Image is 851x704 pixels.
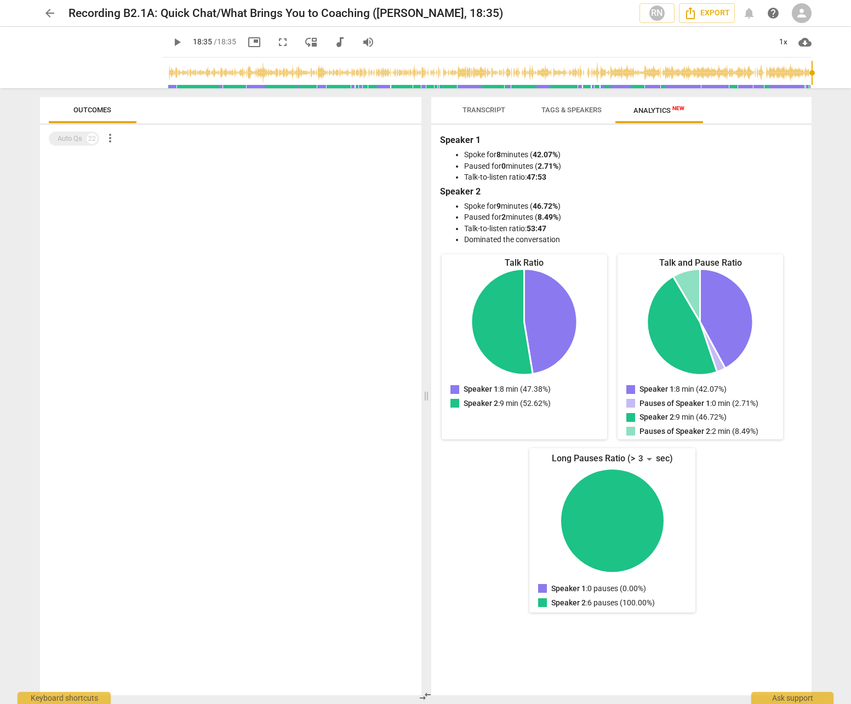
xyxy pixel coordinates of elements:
div: Ask support [751,692,833,704]
button: Fullscreen [273,32,293,52]
span: audiotrack [333,36,346,49]
p: : 6 pauses (100.00%) [551,597,655,609]
span: Tags & Speakers [541,106,602,114]
div: 22 [87,133,98,144]
span: / 18:35 [214,37,236,46]
b: 46.72% [533,202,558,210]
div: Long Pauses Ratio (> sec) [529,450,695,468]
b: 0 [501,162,506,170]
span: move_down [305,36,318,49]
span: cloud_download [798,36,812,49]
p: : 2 min (8.49%) [639,426,758,437]
li: Talk-to-listen ratio: [464,223,801,234]
span: 18:35 [193,37,212,46]
li: Paused for minutes ( ) [464,211,801,223]
span: Outcomes [73,106,111,114]
b: 47:53 [527,173,546,181]
b: 2.71% [538,162,558,170]
span: picture_in_picture [248,36,261,49]
li: Spoke for minutes ( ) [464,201,801,212]
div: Talk and Pause Ratio [618,256,783,269]
b: Speaker 2 [440,186,481,197]
span: New [672,105,684,111]
li: Spoke for minutes ( ) [464,149,801,161]
span: Pauses of Speaker 2 [639,427,710,436]
li: Paused for minutes ( ) [464,161,801,172]
li: Talk-to-listen ratio: [464,171,801,183]
div: Keyboard shortcuts [18,692,111,704]
span: Speaker 1 [464,385,498,393]
span: Speaker 2 [464,399,498,408]
div: 3 [635,450,656,468]
li: Dominated the conversation [464,234,801,245]
button: RN [639,3,675,23]
span: Export [684,7,730,20]
div: RN [649,5,665,21]
b: Speaker 1 [440,135,481,145]
button: Export [679,3,735,23]
div: Auto Qs [58,133,82,144]
span: fullscreen [276,36,289,49]
span: help [767,7,780,20]
span: volume_up [362,36,375,49]
button: Switch to audio player [330,32,350,52]
b: 2 [501,213,506,221]
p: : 8 min (47.38%) [464,384,551,395]
span: Pauses of Speaker 1 [639,399,710,408]
span: Transcript [462,106,505,114]
button: Play [167,32,187,52]
span: arrow_back [43,7,56,20]
span: compare_arrows [419,690,432,703]
b: 9 [496,202,501,210]
b: 8.49% [538,213,558,221]
span: Speaker 2 [639,413,674,421]
p: : 9 min (52.62%) [464,398,551,409]
span: more_vert [104,131,117,145]
p: : 0 min (2.71%) [639,398,758,409]
div: 1x [773,33,794,51]
span: Speaker 1 [639,385,674,393]
button: Picture in picture [244,32,264,52]
span: play_arrow [170,36,184,49]
a: Help [763,3,783,23]
p: : 8 min (42.07%) [639,384,727,395]
p: : 9 min (46.72%) [639,411,727,423]
b: 8 [496,150,501,159]
button: Volume [358,32,378,52]
div: Talk Ratio [442,256,607,269]
span: Speaker 2 [551,598,586,607]
span: Analytics [633,106,684,115]
span: Speaker 1 [551,584,586,593]
button: View player as separate pane [301,32,321,52]
span: person [795,7,808,20]
b: 53:47 [527,224,546,233]
p: : 0 pauses (0.00%) [551,583,646,594]
b: 42.07% [533,150,558,159]
h2: Recording B2.1A: Quick Chat/What Brings You to Coaching ([PERSON_NAME], 18:35) [68,7,503,20]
